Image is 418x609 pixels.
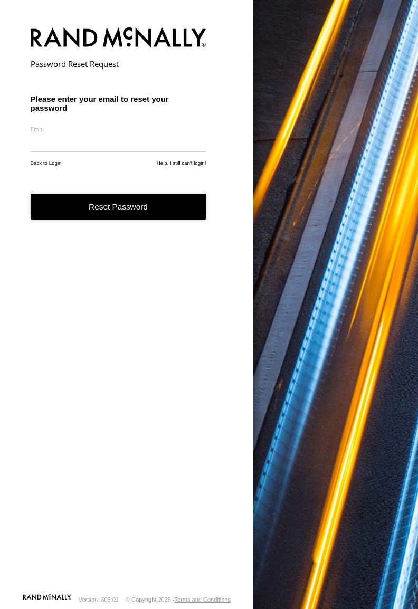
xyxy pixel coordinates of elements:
div: Version: 305.01 [79,596,119,603]
a: Visit our Website [23,594,71,605]
h2: Password Reset Request [31,59,206,69]
div: © Copyright 2025 - [126,596,231,603]
a: Back to Login [31,160,62,166]
a: Help, I still can't login! [157,160,206,166]
h3: Please enter your email to reset your password [31,94,206,112]
label: Email [31,125,206,133]
a: Terms and Conditions [175,596,231,603]
img: Rand McNally [31,25,206,52]
button: Reset Password [31,194,206,220]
